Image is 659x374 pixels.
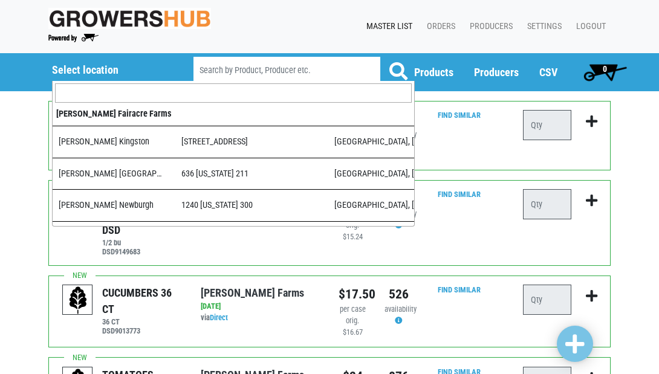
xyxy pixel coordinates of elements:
[50,135,172,149] div: [PERSON_NAME] Kingston
[566,15,611,38] a: Logout
[48,8,211,29] img: original-fc7597fdc6adbb9d0e2ae620e786d1a2.jpg
[201,286,304,299] a: [PERSON_NAME] Farms
[417,15,460,38] a: Orders
[52,63,163,77] h5: Select location
[53,105,414,253] li: Adams Fairacre Farms
[193,57,380,84] input: Search by Product, Producer etc.
[438,190,481,199] a: Find Similar
[201,301,320,312] div: [DATE]
[339,220,366,243] div: orig. $15.24
[523,189,571,219] input: Qty
[603,64,607,74] span: 0
[438,285,481,294] a: Find Similar
[385,285,412,304] div: 526
[325,167,417,181] div: [GEOGRAPHIC_DATA], [GEOGRAPHIC_DATA]
[539,66,557,79] a: CSV
[523,110,571,140] input: Qty
[523,285,571,315] input: Qty
[518,15,566,38] a: Settings
[172,135,325,149] div: [STREET_ADDRESS]
[578,60,632,84] a: 0
[56,109,411,119] h4: [PERSON_NAME] Fairacre Farms
[63,285,93,315] img: placeholder-variety-43d6402dacf2d531de610a020419775a.svg
[210,313,228,322] a: Direct
[102,247,182,256] h6: DSD9149683
[414,66,453,79] a: Products
[325,135,417,149] div: [GEOGRAPHIC_DATA], [GEOGRAPHIC_DATA]
[474,66,519,79] a: Producers
[201,312,320,324] div: via
[339,285,366,304] div: $17.50
[438,111,481,120] a: Find Similar
[210,218,228,227] a: Direct
[102,317,182,326] h6: 36 CT
[357,15,417,38] a: Master List
[339,304,366,315] div: per case
[102,285,182,317] div: CUCUMBERS 36 CT
[50,199,172,212] div: [PERSON_NAME] Newburgh
[102,326,182,335] h6: DSD9013773
[172,167,325,181] div: 636 [US_STATE] 211
[460,15,518,38] a: Producers
[385,305,417,314] span: availability
[172,199,325,212] div: 1240 [US_STATE] 300
[325,199,417,212] div: [GEOGRAPHIC_DATA], [GEOGRAPHIC_DATA]
[48,34,99,42] img: Powered by Big Wheelbarrow
[50,167,172,181] div: [PERSON_NAME] [GEOGRAPHIC_DATA]
[339,315,366,338] div: orig. $16.67
[102,238,182,247] h6: 1/2 bu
